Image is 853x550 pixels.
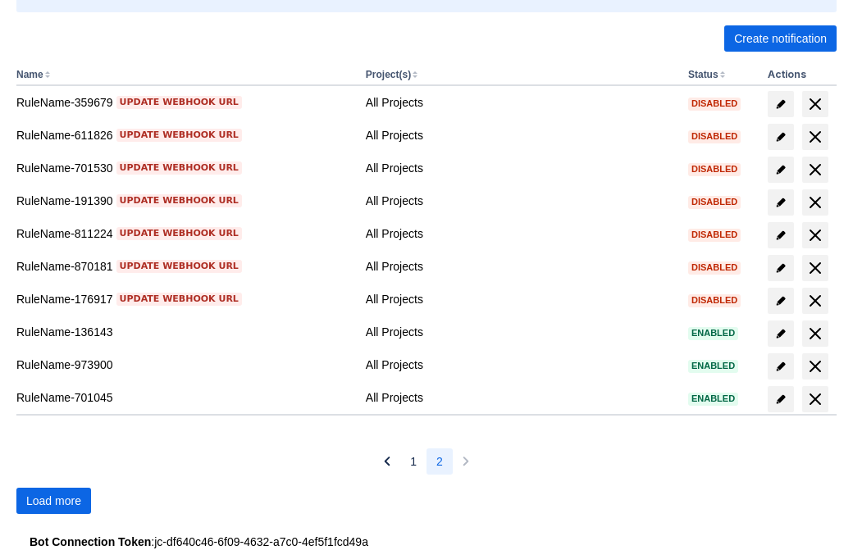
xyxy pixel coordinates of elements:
[366,193,675,209] div: All Projects
[688,198,741,207] span: Disabled
[16,193,353,209] div: RuleName-191390
[805,258,825,278] span: delete
[688,263,741,272] span: Disabled
[366,291,675,307] div: All Projects
[436,448,443,475] span: 2
[16,127,353,143] div: RuleName-611826
[366,69,411,80] button: Project(s)
[688,132,741,141] span: Disabled
[688,394,738,403] span: Enabled
[734,25,827,52] span: Create notification
[30,535,151,548] strong: Bot Connection Token
[774,163,787,176] span: edit
[400,448,426,475] button: Page 1
[805,160,825,180] span: delete
[805,127,825,147] span: delete
[805,291,825,311] span: delete
[16,94,353,111] div: RuleName-359679
[30,534,823,550] div: : jc-df640c46-6f09-4632-a7c0-4ef5f1fcd49a
[426,448,453,475] button: Page 2
[453,448,479,475] button: Next
[16,488,91,514] button: Load more
[16,69,43,80] button: Name
[120,96,239,109] span: Update webhook URL
[16,291,353,307] div: RuleName-176917
[120,161,239,175] span: Update webhook URL
[774,196,787,209] span: edit
[120,260,239,273] span: Update webhook URL
[366,258,675,275] div: All Projects
[120,227,239,240] span: Update webhook URL
[774,229,787,242] span: edit
[16,258,353,275] div: RuleName-870181
[688,296,741,305] span: Disabled
[366,389,675,406] div: All Projects
[16,160,353,176] div: RuleName-701530
[366,324,675,340] div: All Projects
[688,99,741,108] span: Disabled
[374,448,479,475] nav: Pagination
[366,94,675,111] div: All Projects
[774,327,787,340] span: edit
[16,389,353,406] div: RuleName-701045
[774,360,787,373] span: edit
[366,160,675,176] div: All Projects
[688,165,741,174] span: Disabled
[688,69,718,80] button: Status
[16,225,353,242] div: RuleName-811224
[366,225,675,242] div: All Projects
[120,293,239,306] span: Update webhook URL
[26,488,81,514] span: Load more
[366,357,675,373] div: All Projects
[774,98,787,111] span: edit
[805,389,825,409] span: delete
[120,129,239,142] span: Update webhook URL
[774,294,787,307] span: edit
[805,193,825,212] span: delete
[120,194,239,207] span: Update webhook URL
[16,357,353,373] div: RuleName-973900
[761,65,837,86] th: Actions
[805,225,825,245] span: delete
[374,448,400,475] button: Previous
[688,329,738,338] span: Enabled
[774,130,787,143] span: edit
[774,261,787,275] span: edit
[805,324,825,343] span: delete
[805,357,825,376] span: delete
[16,324,353,340] div: RuleName-136143
[688,361,738,370] span: Enabled
[366,127,675,143] div: All Projects
[410,448,417,475] span: 1
[805,94,825,114] span: delete
[774,393,787,406] span: edit
[688,230,741,239] span: Disabled
[724,25,837,52] button: Create notification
